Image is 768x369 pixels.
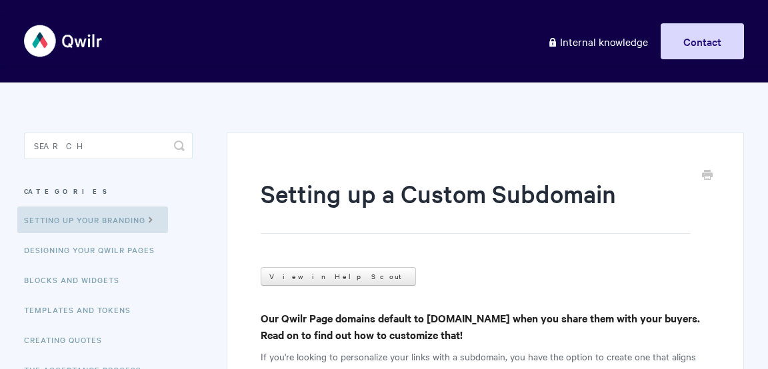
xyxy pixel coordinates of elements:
[24,236,165,263] a: Designing Your Qwilr Pages
[24,266,129,293] a: Blocks and Widgets
[24,16,103,66] img: Qwilr Help Center
[24,179,193,203] h3: Categories
[261,177,690,234] h1: Setting up a Custom Subdomain
[24,296,141,323] a: Templates and Tokens
[261,267,416,286] a: View in Help Scout
[702,169,713,183] a: Print this Article
[24,133,193,159] input: Search
[17,206,168,233] a: Setting up your Branding
[261,310,710,343] h4: Our Qwilr Page domains default to [DOMAIN_NAME] when you share them with your buyers. Read on to ...
[24,326,112,353] a: Creating Quotes
[537,23,658,59] a: Internal knowledge
[661,23,744,59] a: Contact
